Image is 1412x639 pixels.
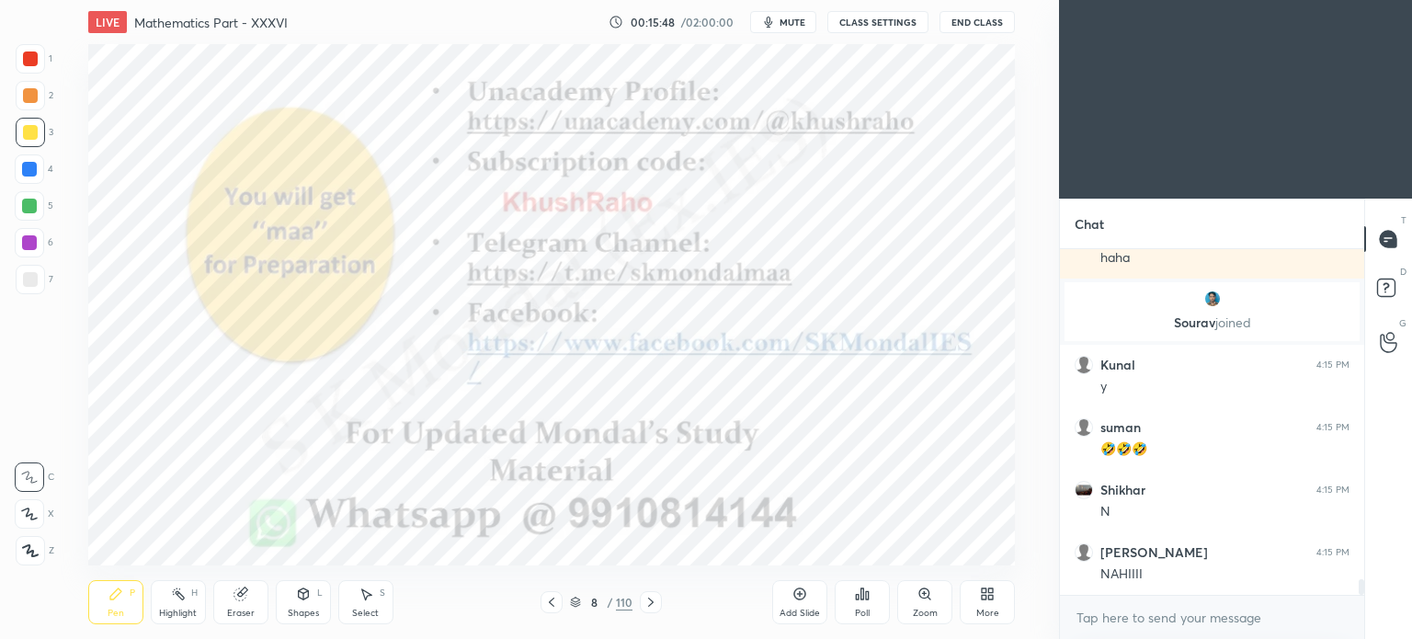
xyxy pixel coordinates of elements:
div: 1 [16,44,52,74]
div: 🤣🤣🤣 [1100,440,1349,459]
button: End Class [939,11,1015,33]
div: Zoom [913,609,938,618]
img: 9a8bdcdb3e9f4098becc26428175d3ff.55025764_3 [1203,290,1222,308]
div: 3 [16,118,53,147]
div: 110 [616,594,632,610]
div: / [607,597,612,608]
h6: suman [1100,419,1141,436]
div: L [317,588,323,598]
p: Sourav [1076,315,1349,330]
span: joined [1215,314,1251,331]
button: CLASS SETTINGS [827,11,928,33]
span: mute [780,16,805,29]
div: Poll [855,609,870,618]
div: N [1100,503,1349,521]
div: 4:15 PM [1316,422,1349,433]
h4: Mathematics Part - XXXVI [134,14,288,31]
img: default.png [1075,356,1093,374]
button: mute [750,11,816,33]
img: 2afbe86992a24f10a40145e2f5085d5f.jpg [1075,481,1093,499]
div: haha [1100,249,1349,268]
p: Chat [1060,200,1119,248]
p: D [1400,265,1406,279]
div: 7 [16,265,53,294]
p: G [1399,316,1406,330]
div: Eraser [227,609,255,618]
div: 4 [15,154,53,184]
h6: [PERSON_NAME] [1100,544,1208,561]
div: LIVE [88,11,127,33]
div: Highlight [159,609,197,618]
div: 2 [16,81,53,110]
div: Add Slide [780,609,820,618]
div: X [15,499,54,529]
img: default.png [1075,543,1093,562]
div: H [191,588,198,598]
div: Pen [108,609,124,618]
div: grid [1060,249,1364,595]
div: Z [16,536,54,565]
div: 4:15 PM [1316,547,1349,558]
div: y [1100,378,1349,396]
div: 8 [585,597,603,608]
div: 4:15 PM [1316,485,1349,496]
div: Select [352,609,379,618]
div: 4:15 PM [1316,359,1349,371]
div: Shapes [288,609,319,618]
h6: Kunal [1100,357,1135,373]
div: NAHIIII [1100,565,1349,584]
div: More [976,609,999,618]
div: C [15,462,54,492]
div: 6 [15,228,53,257]
div: P [130,588,135,598]
div: 5 [15,191,53,221]
img: default.png [1075,418,1093,437]
p: T [1401,213,1406,227]
div: S [380,588,385,598]
h6: Shikhar [1100,482,1145,498]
